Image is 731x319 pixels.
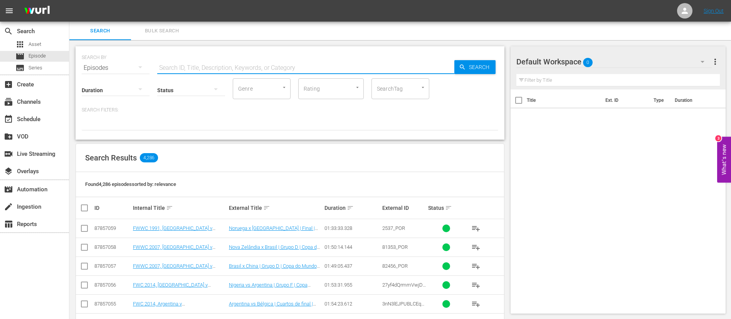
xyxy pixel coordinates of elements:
button: Open Feedback Widget [717,137,731,182]
span: 3nN3lEJPUBLCEq7yUt9GKs_ES [382,301,424,312]
span: Search [4,27,13,36]
th: Ext. ID [601,89,649,111]
span: Episode [29,52,46,60]
span: Search [74,27,126,35]
div: 01:50:14.144 [324,244,380,250]
span: sort [166,204,173,211]
div: 87857058 [94,244,131,250]
span: Found 4,286 episodes sorted by: relevance [85,181,176,187]
a: FWC 2014, Argentina v [GEOGRAPHIC_DATA], Quarter-Finals - FMR (ES) [133,301,215,318]
div: 87857059 [94,225,131,231]
th: Type [649,89,670,111]
span: 82456_POR [382,263,408,269]
span: Channels [4,97,13,106]
span: VOD [4,132,13,141]
span: Episode [15,52,25,61]
div: 01:54:23.612 [324,301,380,307]
span: Asset [15,40,25,49]
span: Series [29,64,42,72]
button: playlist_add [467,219,485,238]
a: Noruega x [GEOGRAPHIC_DATA] | Final | Copa do Mundo Feminina FIFA 1991, no [GEOGRAPHIC_DATA] PR |... [229,225,319,243]
span: 2537_POR [382,225,405,231]
button: Open [281,84,288,91]
div: Episodes [82,57,150,79]
button: playlist_add [467,257,485,275]
a: FWWC 2007, [GEOGRAPHIC_DATA] v [GEOGRAPHIC_DATA], Group Stage - FMR (PT) [133,263,223,280]
button: Search [454,60,496,74]
span: 4,286 [140,153,158,162]
div: 87857057 [94,263,131,269]
span: Asset [29,41,41,48]
div: 01:33:33.328 [324,225,380,231]
a: Sign Out [704,8,724,14]
span: menu [5,6,14,15]
div: Duration [324,203,380,213]
button: playlist_add [467,295,485,313]
div: Default Workspace [516,51,712,73]
span: Ingestion [4,202,13,211]
span: Automation [4,185,13,194]
a: Brasil x China | Grupo D | Copa do Mundo Feminina FIFA 2007, no [GEOGRAPHIC_DATA] | Jogo completo [229,263,320,280]
div: 01:53:31.955 [324,282,380,288]
div: External ID [382,205,426,211]
span: Reports [4,219,13,229]
a: Argentina vs Bélgica | Cuartos de final | Copa Mundial de la FIFA Brasil 2014™ | Partido completo [229,301,316,318]
span: Search [466,60,496,74]
div: 87857055 [94,301,131,307]
div: 87857056 [94,282,131,288]
div: Status [428,203,464,213]
span: Bulk Search [136,27,188,35]
th: Duration [670,89,716,111]
span: Overlays [4,167,13,176]
span: playlist_add [471,243,481,252]
div: Internal Title [133,203,227,213]
span: sort [263,204,270,211]
button: Open [419,84,427,91]
span: 81353_POR [382,244,408,250]
span: Series [15,63,25,73]
button: Open [354,84,361,91]
span: Create [4,80,13,89]
img: ans4CAIJ8jUAAAAAAAAAAAAAAAAAAAAAAAAgQb4GAAAAAAAAAAAAAAAAAAAAAAAAJMjXAAAAAAAAAAAAAAAAAAAAAAAAgAT5G... [18,2,55,20]
span: Live Streaming [4,149,13,159]
a: FWC 2014, [GEOGRAPHIC_DATA] v [GEOGRAPHIC_DATA], Group Stage - FMR (ES) [133,282,223,299]
span: 27yf4dQrmmVwjDdmLx3JUI_ES [382,282,426,294]
p: Search Filters: [82,107,498,113]
a: FWWC 1991, [GEOGRAPHIC_DATA] v [GEOGRAPHIC_DATA], Final - FMR (PT) [133,225,217,237]
span: playlist_add [471,280,481,290]
a: FWWC 2007, [GEOGRAPHIC_DATA] v [GEOGRAPHIC_DATA], Group Stage - FMR (PT) [133,244,223,262]
span: Search Results [85,153,137,162]
span: playlist_add [471,262,481,271]
span: more_vert [711,57,720,66]
span: sort [347,204,354,211]
a: Nigeria vs Argentina | Grupo F | Copa Mundial de la FIFA Brasil 2014™ | Partido completo [229,282,316,299]
span: Schedule [4,115,13,124]
button: more_vert [711,52,720,71]
span: playlist_add [471,224,481,233]
th: Title [527,89,601,111]
div: 01:49:05.437 [324,263,380,269]
div: External Title [229,203,323,213]
button: playlist_add [467,238,485,257]
span: 0 [583,54,593,71]
a: Nova Zelândia x Brasil | Grupo D | Copa do Mundo Feminina FIFA 2007, no [GEOGRAPHIC_DATA] | Jogo ... [229,244,320,262]
span: playlist_add [471,299,481,309]
button: playlist_add [467,276,485,294]
div: ID [94,205,131,211]
div: 3 [715,135,721,141]
span: sort [445,204,452,211]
